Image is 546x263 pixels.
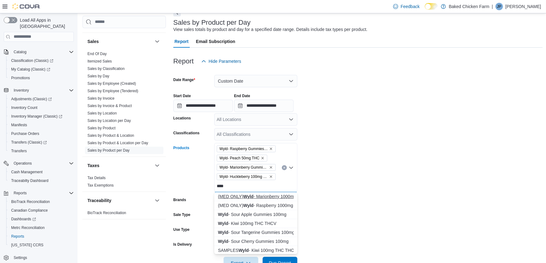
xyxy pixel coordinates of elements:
[11,123,27,127] span: Manifests
[218,221,228,226] strong: Wyld
[214,201,297,210] button: (MED ONLY) Wyld- Raspberry 1000mg
[220,164,268,170] span: Wyld- Marionberry Gummies 100mg
[6,241,76,249] button: [US_STATE] CCRS
[11,234,24,239] span: Reports
[9,207,74,214] span: Canadian Compliance
[11,131,39,136] span: Purchase Orders
[425,3,438,10] input: Dark Mode
[217,173,276,180] span: Wyld- Huckleberry 100mg THC
[87,74,109,78] a: Sales by Day
[87,175,106,180] span: Tax Details
[87,162,152,168] button: Taxes
[218,202,294,209] div: (MED ONLY) - Raspberry 1000mg
[289,132,294,137] button: Open list of options
[243,203,253,208] strong: Wyld
[9,147,29,155] a: Transfers
[9,74,33,82] a: Promotions
[11,225,45,230] span: Metrc Reconciliation
[9,168,74,176] span: Cash Management
[289,117,294,122] button: Open list of options
[218,239,228,244] strong: Wyld
[234,100,294,112] input: Press the down key to open a popover containing a calendar.
[11,170,42,175] span: Cash Management
[82,209,166,219] div: Traceability
[9,57,56,64] a: Classification (Classic)
[9,233,27,240] a: Reports
[1,189,76,197] button: Reports
[11,160,74,167] span: Operations
[14,88,29,93] span: Inventory
[9,177,74,184] span: Traceabilty Dashboard
[9,95,54,103] a: Adjustments (Classic)
[9,121,74,129] span: Manifests
[269,166,273,169] button: Remove Wyld- Marionberry Gummies 100mg from selection in this group
[217,155,267,162] span: Wyld- Peach 50mg THC
[1,86,76,95] button: Inventory
[196,35,235,48] span: Email Subscription
[214,237,297,246] button: Wyld- Sour Cherry Gummies 100mg
[153,196,161,204] button: Traceability
[11,254,29,261] a: Settings
[11,48,29,56] button: Catalog
[9,139,74,146] span: Transfers (Classic)
[220,155,260,161] span: Wyld- Peach 50mg THC
[173,100,233,112] input: Press the down key to open a popover containing a calendar.
[214,192,297,201] button: (MED ONLY) Wyld - Marionberry 1000mg
[11,189,74,197] span: Reports
[87,88,138,93] a: Sales by Employee (Tendered)
[12,3,40,10] img: Cova
[9,147,74,155] span: Transfers
[11,189,29,197] button: Reports
[87,210,126,215] a: BioTrack Reconciliation
[6,65,76,74] a: My Catalog (Classic)
[218,230,228,235] strong: Wyld
[214,228,297,237] button: Wyld- Sour Tangerine Gummies 100mg
[173,58,194,65] h3: Report
[87,66,125,71] a: Sales by Classification
[9,95,74,103] span: Adjustments (Classic)
[153,162,161,169] button: Taxes
[218,212,228,217] strong: Wyld
[173,242,192,247] label: Is Delivery
[238,248,249,253] strong: Wyld
[82,174,166,191] div: Taxes
[9,130,74,137] span: Purchase Orders
[261,156,264,160] button: Remove Wyld- Peach 50mg THC from selection in this group
[87,51,107,56] span: End Of Day
[9,104,74,111] span: Inventory Count
[391,0,422,13] a: Feedback
[11,160,34,167] button: Operations
[9,198,74,205] span: BioTrack Reconciliation
[87,126,116,130] a: Sales by Product
[1,48,76,56] button: Catalog
[218,238,294,244] div: - Sour Cherry Gummies 100mg
[11,199,50,204] span: BioTrack Reconciliation
[217,145,276,152] span: Wyld- Raspberry Gummies 100mg
[401,3,419,10] span: Feedback
[289,165,294,170] button: Close list of options
[87,197,111,203] h3: Traceability
[6,74,76,82] button: Promotions
[6,121,76,129] button: Manifests
[153,37,161,45] button: Sales
[11,87,74,94] span: Inventory
[9,113,65,120] a: Inventory Manager (Classic)
[220,174,268,180] span: Wyld- Huckleberry 100mg THC
[9,66,74,73] span: My Catalog (Classic)
[497,3,501,10] span: JP
[9,215,38,223] a: Dashboards
[87,103,132,108] a: Sales by Invoice & Product
[9,121,29,129] a: Manifests
[87,140,148,145] span: Sales by Product & Location per Day
[9,207,50,214] a: Canadian Compliance
[6,176,76,185] button: Traceabilty Dashboard
[9,113,74,120] span: Inventory Manager (Classic)
[1,159,76,168] button: Operations
[9,130,42,137] a: Purchase Orders
[9,139,49,146] a: Transfers (Classic)
[14,191,27,196] span: Reports
[209,58,241,64] span: Hide Parameters
[269,147,273,151] button: Remove Wyld- Raspberry Gummies 100mg from selection in this group
[87,81,136,86] span: Sales by Employee (Created)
